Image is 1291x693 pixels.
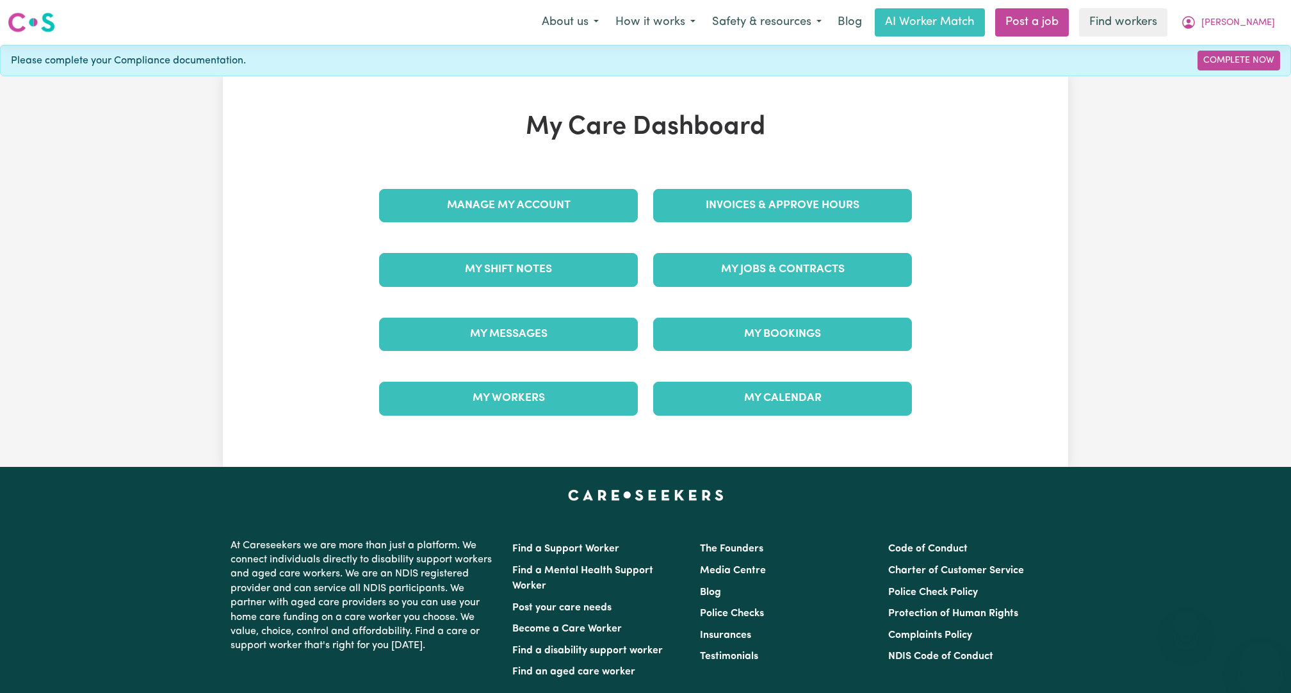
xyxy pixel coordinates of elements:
a: Protection of Human Rights [888,608,1018,619]
iframe: Button to launch messaging window [1240,642,1281,683]
a: The Founders [700,544,763,554]
a: Insurances [700,630,751,640]
a: Complaints Policy [888,630,972,640]
a: Post a job [995,8,1069,37]
span: Please complete your Compliance documentation. [11,53,246,69]
a: My Jobs & Contracts [653,253,912,286]
a: Police Check Policy [888,587,978,598]
a: Post your care needs [512,603,612,613]
button: Safety & resources [704,9,830,36]
a: Find an aged care worker [512,667,635,677]
a: Find a Mental Health Support Worker [512,566,653,591]
a: Testimonials [700,651,758,662]
a: Find a disability support worker [512,646,663,656]
a: Find workers [1079,8,1167,37]
span: [PERSON_NAME] [1201,16,1275,30]
a: My Bookings [653,318,912,351]
button: How it works [607,9,704,36]
a: NDIS Code of Conduct [888,651,993,662]
a: Complete Now [1198,51,1280,70]
a: My Calendar [653,382,912,415]
a: AI Worker Match [875,8,985,37]
a: Police Checks [700,608,764,619]
a: My Messages [379,318,638,351]
a: Careseekers home page [568,490,724,500]
button: About us [533,9,607,36]
a: Find a Support Worker [512,544,619,554]
button: My Account [1173,9,1283,36]
a: Manage My Account [379,189,638,222]
a: My Shift Notes [379,253,638,286]
img: Careseekers logo [8,11,55,34]
a: Blog [830,8,870,37]
h1: My Care Dashboard [371,112,920,143]
a: Code of Conduct [888,544,968,554]
a: Blog [700,587,721,598]
a: Charter of Customer Service [888,566,1024,576]
a: Careseekers logo [8,8,55,37]
a: My Workers [379,382,638,415]
iframe: Close message [1173,611,1199,637]
a: Media Centre [700,566,766,576]
p: At Careseekers we are more than just a platform. We connect individuals directly to disability su... [231,534,497,658]
a: Become a Care Worker [512,624,622,634]
a: Invoices & Approve Hours [653,189,912,222]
